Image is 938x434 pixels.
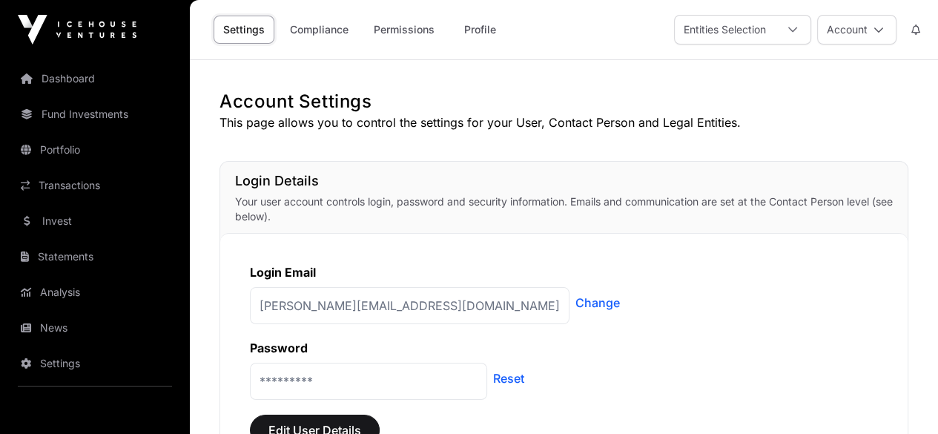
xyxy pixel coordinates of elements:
h1: Account Settings [219,90,908,114]
label: Login Email [250,265,316,280]
a: Profile [450,16,509,44]
a: Settings [12,347,178,380]
a: Dashboard [12,62,178,95]
p: This page allows you to control the settings for your User, Contact Person and Legal Entities. [219,114,908,131]
a: Statements [12,240,178,273]
a: Settings [214,16,274,44]
label: Password [250,341,308,355]
a: Portfolio [12,134,178,166]
img: Icehouse Ventures Logo [18,15,136,45]
a: Transactions [12,169,178,202]
a: Reset [493,369,524,387]
div: Entities Selection [675,16,775,44]
a: Analysis [12,276,178,309]
a: Change [575,294,620,312]
h1: Login Details [235,171,893,191]
a: News [12,312,178,344]
a: Fund Investments [12,98,178,131]
a: Invest [12,205,178,237]
a: Permissions [364,16,444,44]
iframe: Chat Widget [864,363,938,434]
button: Account [817,15,896,45]
p: Your user account controls login, password and security information. Emails and communication are... [235,194,893,224]
a: Compliance [280,16,358,44]
p: [PERSON_NAME][EMAIL_ADDRESS][DOMAIN_NAME] [250,287,569,324]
